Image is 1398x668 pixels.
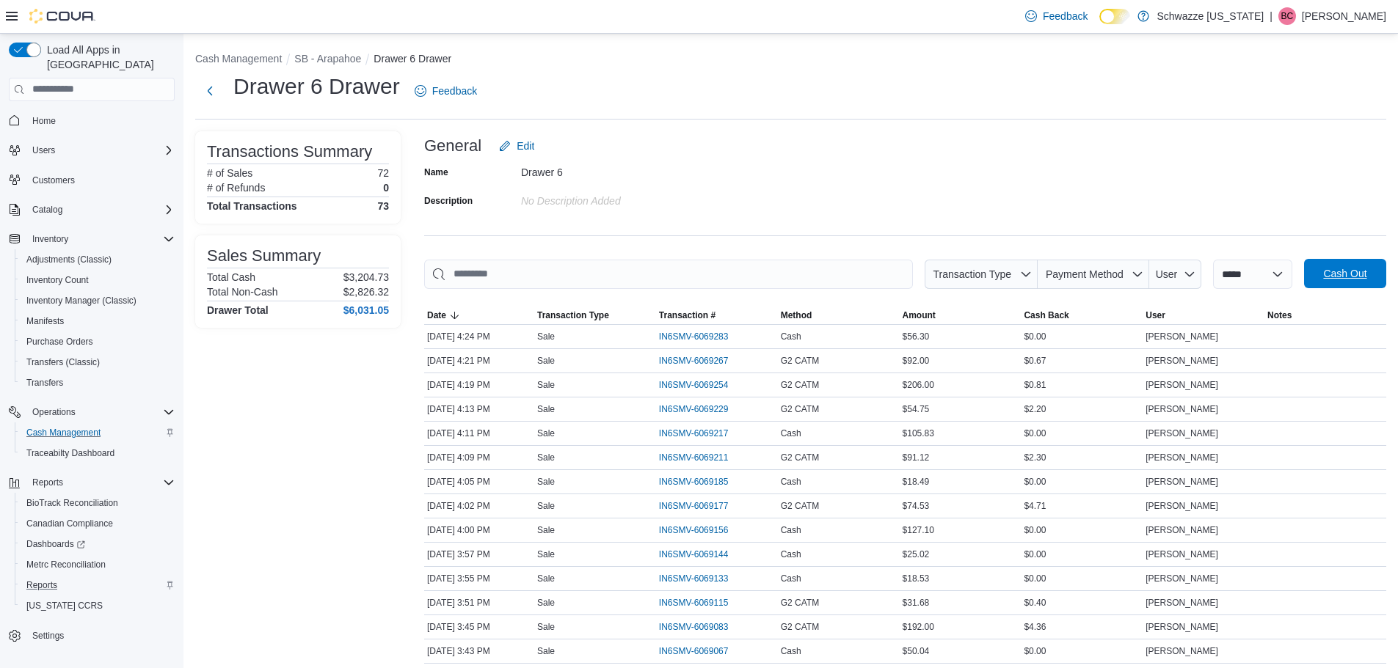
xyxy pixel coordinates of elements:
[537,573,555,584] p: Sale
[903,476,930,488] span: $18.49
[26,518,113,529] span: Canadian Compliance
[343,271,389,283] p: $3,204.73
[1021,521,1143,539] div: $0.00
[26,111,175,130] span: Home
[15,352,181,372] button: Transfers (Classic)
[15,575,181,595] button: Reports
[424,521,534,539] div: [DATE] 4:00 PM
[903,500,930,512] span: $74.53
[1021,449,1143,466] div: $2.30
[26,254,112,265] span: Adjustments (Classic)
[15,443,181,463] button: Traceabilty Dashboard
[521,161,718,178] div: Drawer 6
[659,400,743,418] button: IN6SMV-6069229
[537,355,555,367] p: Sale
[1099,9,1130,24] input: Dark Mode
[925,260,1038,289] button: Transaction Type
[21,333,175,350] span: Purchase Orders
[26,295,136,307] span: Inventory Manager (Classic)
[195,53,282,65] button: Cash Management
[903,309,936,321] span: Amount
[1146,355,1218,367] span: [PERSON_NAME]
[1021,425,1143,442] div: $0.00
[424,594,534,612] div: [DATE] 3:51 PM
[1278,7,1296,25] div: Brennan Croy
[903,597,930,609] span: $31.68
[32,175,75,186] span: Customers
[21,374,175,392] span: Transfers
[424,570,534,587] div: [DATE] 3:55 PM
[21,535,175,553] span: Dashboards
[1146,309,1165,321] span: User
[656,307,778,324] button: Transaction #
[537,379,555,391] p: Sale
[659,521,743,539] button: IN6SMV-6069156
[21,494,124,512] a: BioTrack Reconciliation
[537,548,555,560] p: Sale
[781,309,812,321] span: Method
[26,474,175,491] span: Reports
[15,513,181,534] button: Canadian Compliance
[424,137,481,155] h3: General
[26,447,114,459] span: Traceabilty Dashboard
[1099,24,1100,25] span: Dark Mode
[29,9,95,23] img: Cova
[537,645,555,657] p: Sale
[659,500,729,512] span: IN6SMV-6069177
[26,579,57,591] span: Reports
[521,189,718,207] div: No Description added
[781,476,801,488] span: Cash
[21,597,175,614] span: Washington CCRS
[1146,500,1218,512] span: [PERSON_NAME]
[537,476,555,488] p: Sale
[15,249,181,270] button: Adjustments (Classic)
[659,425,743,442] button: IN6SMV-6069217
[207,286,278,298] h6: Total Non-Cash
[3,169,181,191] button: Customers
[26,142,61,159] button: Users
[383,182,389,194] p: 0
[1143,307,1264,324] button: User
[26,230,175,248] span: Inventory
[21,271,175,289] span: Inventory Count
[1146,331,1218,342] span: [PERSON_NAME]
[21,312,70,330] a: Manifests
[659,497,743,515] button: IN6SMV-6069177
[424,307,534,324] button: Date
[659,570,743,587] button: IN6SMV-6069133
[659,473,743,491] button: IN6SMV-6069185
[903,573,930,584] span: $18.53
[21,292,142,309] a: Inventory Manager (Classic)
[15,331,181,352] button: Purchase Orders
[659,573,729,584] span: IN6SMV-6069133
[900,307,1022,324] button: Amount
[903,403,930,415] span: $54.75
[1021,473,1143,491] div: $0.00
[781,645,801,657] span: Cash
[21,312,175,330] span: Manifests
[343,304,389,316] h4: $6,031.05
[1021,352,1143,370] div: $0.67
[207,271,255,283] h6: Total Cash
[26,403,81,421] button: Operations
[659,524,729,536] span: IN6SMV-6069156
[659,309,716,321] span: Transaction #
[659,331,729,342] span: IN6SMV-6069283
[424,400,534,418] div: [DATE] 4:13 PM
[26,172,81,189] a: Customers
[1146,621,1218,633] span: [PERSON_NAME]
[424,449,534,466] div: [DATE] 4:09 PM
[659,328,743,345] button: IN6SMV-6069283
[778,307,900,324] button: Method
[424,618,534,636] div: [DATE] 3:45 PM
[1021,618,1143,636] div: $4.36
[1021,570,1143,587] div: $0.00
[21,444,175,462] span: Traceabilty Dashboard
[1021,376,1143,394] div: $0.81
[26,201,68,219] button: Catalog
[1146,548,1218,560] span: [PERSON_NAME]
[15,311,181,331] button: Manifests
[1021,307,1143,324] button: Cash Back
[659,645,729,657] span: IN6SMV-6069067
[26,336,93,348] span: Purchase Orders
